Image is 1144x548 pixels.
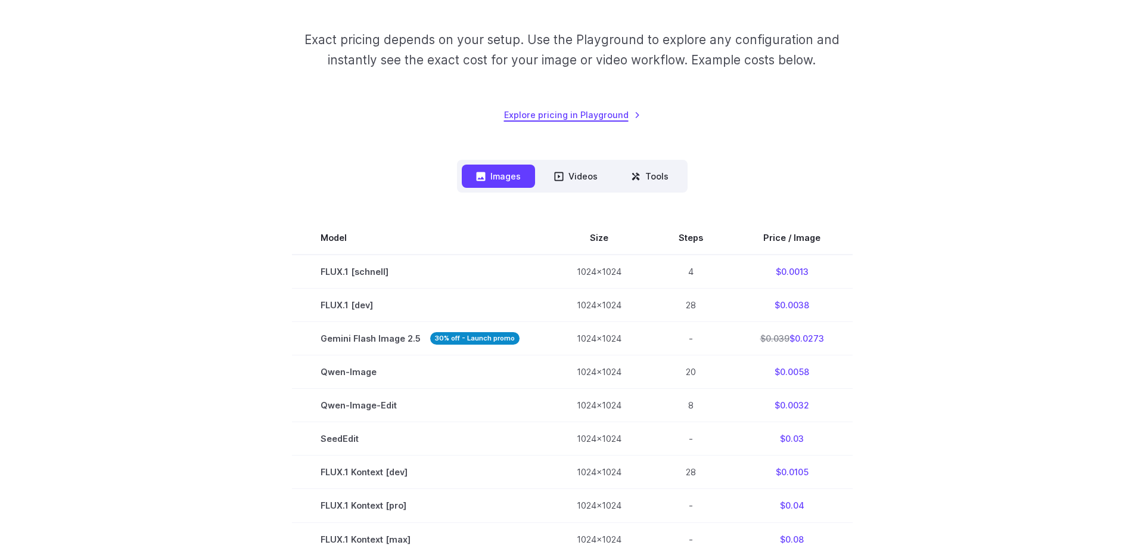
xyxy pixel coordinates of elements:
[292,456,548,489] td: FLUX.1 Kontext [dev]
[548,389,650,422] td: 1024x1024
[548,489,650,522] td: 1024x1024
[430,332,520,345] strong: 30% off - Launch promo
[548,422,650,456] td: 1024x1024
[650,489,732,522] td: -
[282,30,862,70] p: Exact pricing depends on your setup. Use the Playground to explore any configuration and instantl...
[650,322,732,355] td: -
[548,456,650,489] td: 1024x1024
[732,289,853,322] td: $0.0038
[548,221,650,255] th: Size
[548,355,650,389] td: 1024x1024
[321,332,520,345] span: Gemini Flash Image 2.5
[548,289,650,322] td: 1024x1024
[292,221,548,255] th: Model
[650,255,732,289] td: 4
[732,422,853,456] td: $0.03
[650,389,732,422] td: 8
[732,489,853,522] td: $0.04
[540,165,612,188] button: Videos
[548,322,650,355] td: 1024x1024
[292,289,548,322] td: FLUX.1 [dev]
[650,355,732,389] td: 20
[617,165,683,188] button: Tools
[504,108,641,122] a: Explore pricing in Playground
[548,255,650,289] td: 1024x1024
[650,422,732,456] td: -
[292,422,548,456] td: SeedEdit
[732,456,853,489] td: $0.0105
[760,333,789,343] s: $0.039
[292,489,548,522] td: FLUX.1 Kontext [pro]
[732,389,853,422] td: $0.0032
[732,221,853,255] th: Price / Image
[292,355,548,389] td: Qwen-Image
[292,389,548,422] td: Qwen-Image-Edit
[292,255,548,289] td: FLUX.1 [schnell]
[650,221,732,255] th: Steps
[650,456,732,489] td: 28
[732,322,853,355] td: $0.0273
[650,289,732,322] td: 28
[462,165,535,188] button: Images
[732,355,853,389] td: $0.0058
[732,255,853,289] td: $0.0013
